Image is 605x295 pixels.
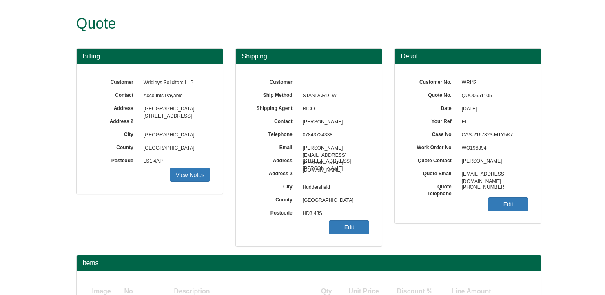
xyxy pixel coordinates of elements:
[83,259,535,267] h2: Items
[248,103,299,112] label: Shipping Agent
[140,89,211,103] span: Accounts Payable
[458,89,529,103] span: QUO0551105
[407,116,458,125] label: Your Ref
[248,76,299,86] label: Customer
[89,129,140,138] label: City
[458,76,529,89] span: WRI43
[89,76,140,86] label: Customer
[140,76,211,89] span: Wrigleys Solicitors LLP
[248,142,299,151] label: Email
[242,53,376,60] h3: Shipping
[329,220,369,234] a: Edit
[407,129,458,138] label: Case No
[83,53,217,60] h3: Billing
[299,142,370,155] span: [PERSON_NAME][EMAIL_ADDRESS][PERSON_NAME][DOMAIN_NAME]
[89,142,140,151] label: County
[458,168,529,181] span: [EMAIL_ADDRESS][DOMAIN_NAME]
[407,89,458,99] label: Quote No.
[458,155,529,168] span: [PERSON_NAME]
[299,129,370,142] span: 07843724338
[299,155,370,168] span: [STREET_ADDRESS][PERSON_NAME]
[248,89,299,99] label: Ship Method
[401,53,535,60] h3: Detail
[299,116,370,129] span: [PERSON_NAME]
[248,116,299,125] label: Contact
[299,89,370,103] span: STANDARD_W
[299,181,370,194] span: Huddersfield
[89,89,140,99] label: Contact
[407,155,458,164] label: Quote Contact
[140,142,211,155] span: [GEOGRAPHIC_DATA]
[458,181,529,194] span: [PHONE_NUMBER]
[299,194,370,207] span: [GEOGRAPHIC_DATA]
[407,168,458,177] label: Quote Email
[170,168,210,182] a: View Notes
[488,197,528,211] a: Edit
[140,129,211,142] span: [GEOGRAPHIC_DATA]
[140,155,211,168] span: LS1 4AP
[458,116,529,129] span: EL
[89,103,140,112] label: Address
[140,103,211,116] span: [GEOGRAPHIC_DATA][STREET_ADDRESS]
[299,207,370,220] span: HD3 4JS
[248,207,299,217] label: Postcode
[458,129,529,142] span: CAS-2167323-M1Y5K7
[76,16,511,32] h1: Quote
[248,168,299,177] label: Address 2
[89,116,140,125] label: Address 2
[248,194,299,203] label: County
[407,76,458,86] label: Customer No.
[248,155,299,164] label: Address
[248,129,299,138] label: Telephone
[407,103,458,112] label: Date
[299,103,370,116] span: RICO
[407,181,458,197] label: Quote Telephone
[462,145,487,151] span: WO196394
[458,103,529,116] span: [DATE]
[248,181,299,190] label: City
[407,142,458,151] label: Work Order No
[89,155,140,164] label: Postcode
